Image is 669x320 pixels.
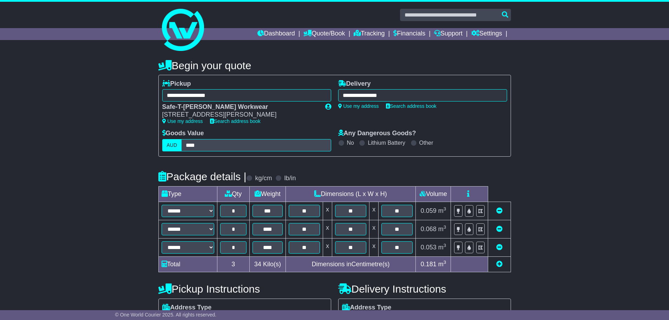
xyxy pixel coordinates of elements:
[342,304,392,312] label: Address Type
[323,238,332,256] td: x
[496,207,503,214] a: Remove this item
[162,304,212,312] label: Address Type
[421,244,437,251] span: 0.053
[338,283,511,295] h4: Delivery Instructions
[323,220,332,238] td: x
[158,283,331,295] h4: Pickup Instructions
[338,80,371,88] label: Delivery
[444,260,446,265] sup: 3
[162,111,318,119] div: [STREET_ADDRESS][PERSON_NAME]
[369,220,379,238] td: x
[444,206,446,211] sup: 3
[347,139,354,146] label: No
[303,28,345,40] a: Quote/Book
[115,312,217,318] span: © One World Courier 2025. All rights reserved.
[158,171,247,182] h4: Package details |
[438,207,446,214] span: m
[338,130,416,137] label: Any Dangerous Goods?
[496,244,503,251] a: Remove this item
[438,244,446,251] span: m
[250,256,286,272] td: Kilo(s)
[210,118,261,124] a: Search address book
[284,175,296,182] label: lb/in
[438,226,446,233] span: m
[217,256,250,272] td: 3
[162,130,204,137] label: Goods Value
[162,80,191,88] label: Pickup
[158,186,217,202] td: Type
[369,202,379,220] td: x
[393,28,425,40] a: Financials
[369,238,379,256] td: x
[158,256,217,272] td: Total
[386,103,437,109] a: Search address book
[421,226,437,233] span: 0.068
[438,261,446,268] span: m
[354,28,385,40] a: Tracking
[286,186,416,202] td: Dimensions (L x W x H)
[421,261,437,268] span: 0.181
[471,28,502,40] a: Settings
[257,28,295,40] a: Dashboard
[434,28,463,40] a: Support
[496,261,503,268] a: Add new item
[338,103,379,109] a: Use my address
[286,256,416,272] td: Dimensions in Centimetre(s)
[416,186,451,202] td: Volume
[444,224,446,230] sup: 3
[419,139,433,146] label: Other
[444,243,446,248] sup: 3
[323,202,332,220] td: x
[250,186,286,202] td: Weight
[162,139,182,151] label: AUD
[162,118,203,124] a: Use my address
[217,186,250,202] td: Qty
[496,226,503,233] a: Remove this item
[158,60,511,71] h4: Begin your quote
[254,261,261,268] span: 34
[255,175,272,182] label: kg/cm
[421,207,437,214] span: 0.059
[162,103,318,111] div: Safe-T-[PERSON_NAME] Workwear
[368,139,405,146] label: Lithium Battery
